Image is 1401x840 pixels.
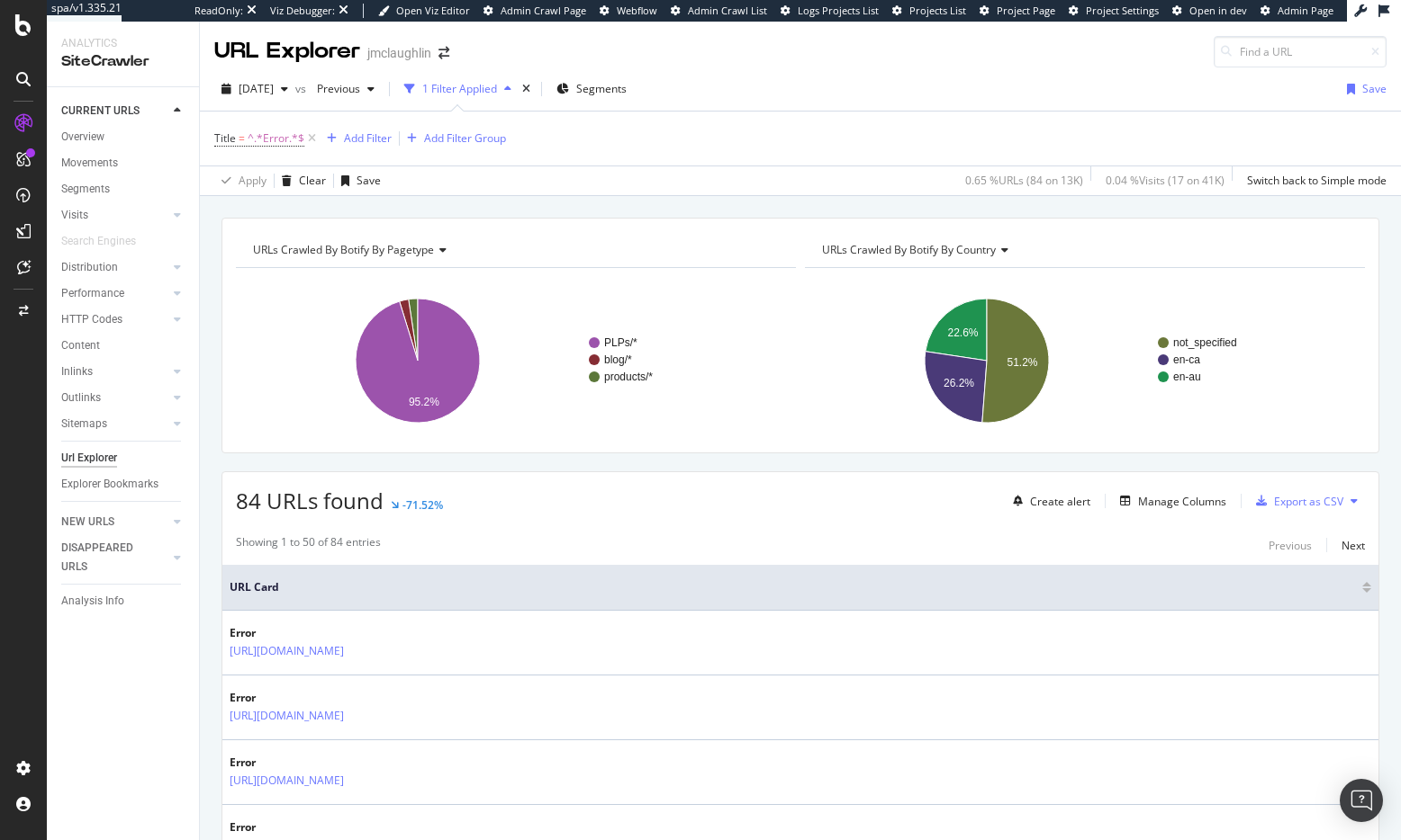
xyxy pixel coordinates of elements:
a: Outlinks [61,389,168,407]
button: Previous [1269,534,1312,556]
span: Admin Page [1278,4,1333,17]
div: Analysis Info [61,592,124,611]
a: [URL][DOMAIN_NAME] [230,642,344,660]
div: Explorer Bookmarks [61,475,158,494]
div: Outlinks [61,389,101,407]
div: -71.52% [402,497,443,513]
text: blog/* [604,353,632,366]
div: Error [230,819,422,836]
h4: URLs Crawled By Botify By country [818,236,1349,264]
span: Project Page [997,4,1055,17]
span: 2025 Aug. 10th [239,81,274,96]
a: Performance [61,284,168,303]
div: Visits [61,206,88,225]
div: Inlinks [61,362,93,381]
div: Apply [239,173,267,188]
text: en-au [1173,371,1201,383]
span: = [239,130,245,146]
a: Webflow [600,4,657,18]
a: Admin Page [1261,4,1333,18]
span: 84 URLs found [236,486,384,515]
div: Manage Columns [1138,494,1226,509]
div: Content [61,336,100,355]
div: Switch back to Simple mode [1247,173,1387,188]
button: Previous [310,75,382,103]
svg: A chart. [236,282,790,439]
div: Error [230,625,422,641]
div: Next [1342,538,1365,553]
span: Open in dev [1189,4,1247,17]
div: Showing 1 to 50 of 84 entries [236,534,381,556]
div: ReadOnly: [194,4,243,18]
div: Save [357,173,381,188]
div: Add Filter [344,130,392,146]
div: Distribution [61,258,118,277]
a: Open Viz Editor [378,4,470,18]
button: Add Filter [320,128,392,149]
text: 26.2% [944,377,974,389]
button: Clear [275,166,326,195]
div: CURRENT URLS [61,102,140,121]
button: Save [334,166,381,195]
button: Save [1340,75,1387,103]
div: NEW URLS [61,513,114,532]
text: PLPs/* [604,336,637,349]
a: NEW URLS [61,513,168,532]
div: jmclaughlin [367,44,431,62]
div: SiteCrawler [61,51,185,72]
span: Project Settings [1086,4,1159,17]
button: Add Filter Group [400,128,506,149]
a: Project Page [980,4,1055,18]
a: Distribution [61,258,168,277]
a: Segments [61,180,186,199]
button: Manage Columns [1113,490,1226,512]
button: [DATE] [214,75,295,103]
a: Content [61,336,186,355]
a: Project Settings [1069,4,1159,18]
span: Projects List [909,4,966,17]
a: Analysis Info [61,592,186,611]
button: 1 Filter Applied [397,75,519,103]
span: URLs Crawled By Botify By pagetype [253,242,434,257]
a: Inlinks [61,362,168,381]
div: URL Explorer [214,36,360,67]
a: [URL][DOMAIN_NAME] [230,707,344,725]
a: CURRENT URLS [61,102,168,121]
a: Admin Crawl Page [484,4,586,18]
span: ^.*Error.*$ [248,126,304,151]
input: Find a URL [1214,36,1387,67]
span: vs [295,81,310,96]
text: 51.2% [1008,356,1038,369]
div: Overview [61,128,104,147]
a: [URL][DOMAIN_NAME] [230,772,344,790]
a: HTTP Codes [61,310,168,329]
div: Error [230,690,422,706]
div: DISAPPEARED URLS [61,539,152,576]
div: Viz Debugger: [270,4,335,18]
span: Admin Crawl List [688,4,767,17]
div: 0.04 % Visits ( 17 on 41K ) [1106,173,1225,188]
span: Admin Crawl Page [501,4,586,17]
span: Previous [310,81,360,96]
div: Segments [61,180,110,199]
text: not_specified [1173,336,1237,349]
span: Segments [576,81,627,96]
button: Apply [214,166,267,195]
div: times [519,80,534,98]
a: Admin Crawl List [671,4,767,18]
div: Open Intercom Messenger [1340,779,1383,822]
a: DISAPPEARED URLS [61,539,168,576]
button: Segments [549,75,634,103]
div: Save [1362,81,1387,96]
span: Logs Projects List [798,4,879,17]
text: products/* [604,371,653,383]
a: Movements [61,154,186,173]
div: Url Explorer [61,449,117,468]
a: Sitemaps [61,415,168,433]
svg: A chart. [805,282,1359,439]
a: Projects List [892,4,966,18]
text: 95.2% [409,396,439,408]
h4: URLs Crawled By Botify By pagetype [249,236,780,264]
